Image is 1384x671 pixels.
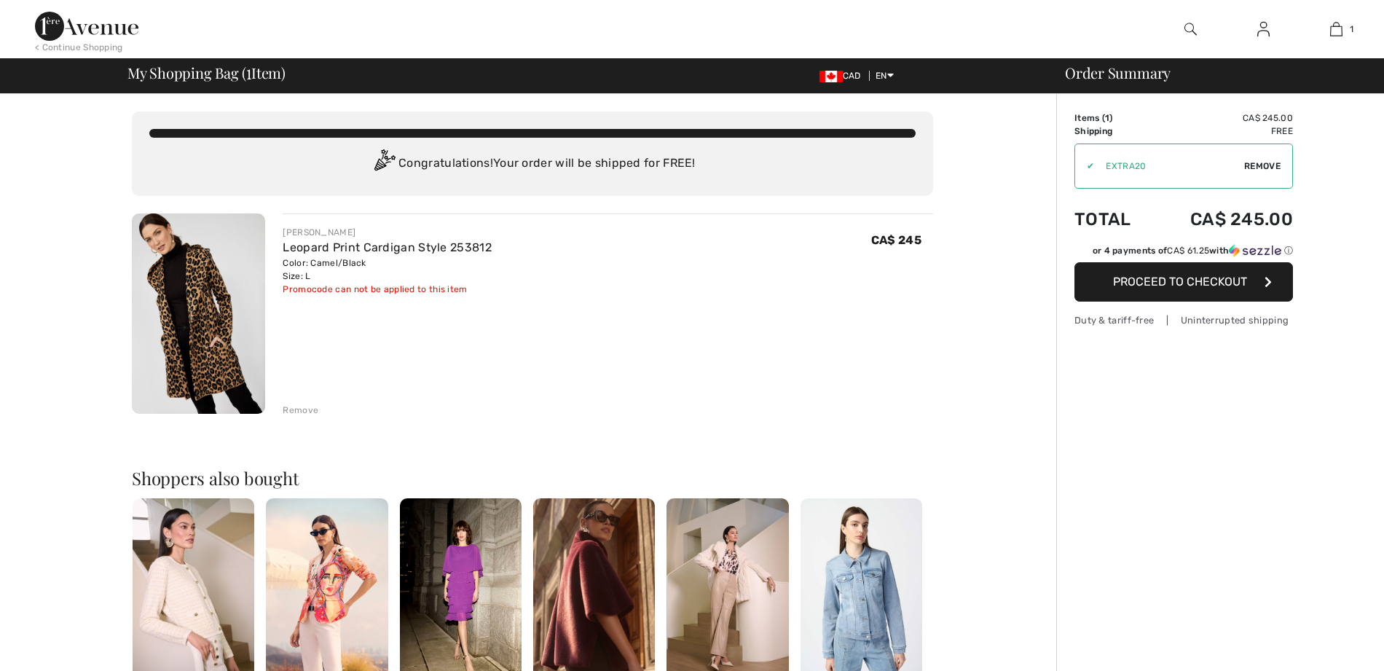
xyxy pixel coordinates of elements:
div: Duty & tariff-free | Uninterrupted shipping [1074,313,1293,327]
a: Leopard Print Cardigan Style 253812 [283,240,492,254]
span: My Shopping Bag ( Item) [127,66,286,80]
img: Sezzle [1229,244,1281,257]
span: 1 [246,62,251,81]
div: Congratulations! Your order will be shipped for FREE! [149,149,916,178]
span: Proceed to Checkout [1113,275,1247,289]
div: or 4 payments ofCA$ 61.25withSezzle Click to learn more about Sezzle [1074,244,1293,262]
div: Order Summary [1047,66,1375,80]
div: Remove [283,404,318,417]
span: CA$ 245 [871,233,921,247]
a: 1 [1300,20,1372,38]
span: 1 [1350,23,1353,36]
div: ✔ [1075,160,1094,173]
img: Canadian Dollar [819,71,843,82]
div: Promocode can not be applied to this item [283,283,492,296]
td: Shipping [1074,125,1152,138]
div: < Continue Shopping [35,41,123,54]
img: Congratulation2.svg [369,149,398,178]
img: My Info [1257,20,1270,38]
td: Free [1152,125,1293,138]
img: Leopard Print Cardigan Style 253812 [132,213,265,414]
td: Items ( ) [1074,111,1152,125]
h2: Shoppers also bought [132,469,933,487]
img: My Bag [1330,20,1342,38]
td: CA$ 245.00 [1152,111,1293,125]
span: CAD [819,71,867,81]
img: 1ère Avenue [35,12,138,41]
div: Color: Camel/Black Size: L [283,256,492,283]
img: search the website [1184,20,1197,38]
td: Total [1074,195,1152,244]
span: EN [876,71,894,81]
span: Remove [1244,160,1281,173]
div: or 4 payments of with [1093,244,1293,257]
button: Proceed to Checkout [1074,262,1293,302]
span: CA$ 61.25 [1167,246,1209,256]
a: Sign In [1246,20,1281,39]
span: 1 [1105,113,1109,123]
td: CA$ 245.00 [1152,195,1293,244]
input: Promo code [1094,144,1244,188]
div: [PERSON_NAME] [283,226,492,239]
